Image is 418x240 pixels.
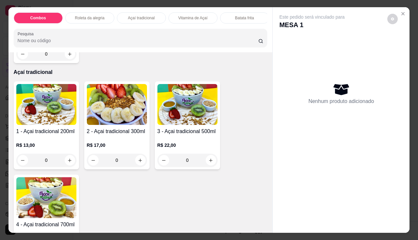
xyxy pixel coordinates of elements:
h4: 1 - Açai tradicional 200ml [16,128,76,135]
p: Nenhum produto adicionado [308,97,374,105]
h4: 4 - Açai tradicional 700ml [16,221,76,229]
input: Pesquisa [18,37,258,44]
img: product-image [16,177,76,218]
p: R$ 17,00 [87,142,147,148]
button: Close [398,9,408,19]
p: Roleta da alegria [75,15,104,21]
p: Combos [30,15,46,21]
p: Este pedido será vinculado para [279,14,345,20]
label: Pesquisa [18,31,36,37]
p: Açaí tradicional [128,15,155,21]
p: R$ 13,00 [16,142,76,148]
h4: 3 - Açai tradicional 500ml [157,128,217,135]
h4: 2 - Açai tradicional 300ml [87,128,147,135]
img: product-image [157,84,217,125]
p: MESA 1 [279,20,345,29]
p: Batata frita [235,15,254,21]
p: Vitamina de Açaí [178,15,208,21]
img: product-image [16,84,76,125]
p: Açaí tradicional [14,68,267,76]
p: R$ 22,00 [157,142,217,148]
button: decrease-product-quantity [387,14,398,24]
img: product-image [87,84,147,125]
